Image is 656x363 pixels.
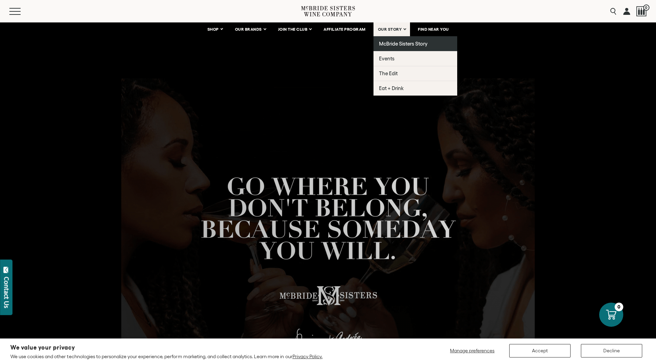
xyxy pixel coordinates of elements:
a: OUR STORY [373,22,410,36]
h2: We value your privacy [10,345,322,351]
span: JOIN THE CLUB [278,27,308,32]
button: Decline [581,344,642,357]
span: SHOP [207,27,219,32]
span: FIND NEAR YOU [418,27,449,32]
span: Eat + Drink [379,85,404,91]
button: Accept [509,344,571,357]
p: We use cookies and other technologies to personalize your experience, perform marketing, and coll... [10,353,322,360]
div: 0 [615,303,623,311]
a: JOIN THE CLUB [274,22,316,36]
a: SHOP [203,22,227,36]
button: Manage preferences [446,344,499,357]
button: Mobile Menu Trigger [9,8,34,15]
a: Events [373,51,457,66]
span: 0 [643,4,649,11]
span: OUR STORY [378,27,402,32]
a: McBride Sisters Story [373,36,457,51]
span: The Edit [379,70,398,76]
a: The Edit [373,66,457,81]
div: Contact Us [3,277,10,308]
a: FIND NEAR YOU [413,22,453,36]
span: AFFILIATE PROGRAM [324,27,366,32]
a: AFFILIATE PROGRAM [319,22,370,36]
a: OUR BRANDS [230,22,270,36]
span: McBride Sisters Story [379,41,428,47]
span: OUR BRANDS [235,27,262,32]
a: Privacy Policy. [293,354,322,359]
span: Manage preferences [450,348,494,353]
a: Eat + Drink [373,81,457,96]
span: Events [379,56,394,61]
